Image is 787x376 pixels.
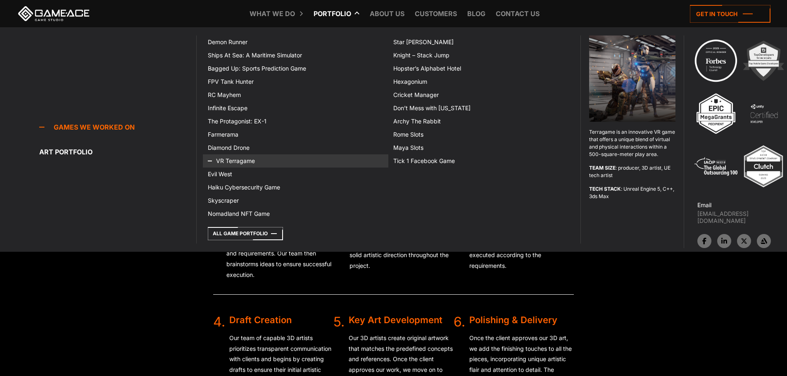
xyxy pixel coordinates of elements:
[203,181,388,194] a: Haiku Cybersecurity Game
[388,154,574,168] a: Tick 1 Facebook Game
[203,128,388,141] a: Farmerama
[388,115,574,128] a: Archy The Rabbit
[203,154,388,168] a: VR Terragame
[203,168,388,181] a: Evil West
[693,91,739,136] img: 3
[203,194,388,207] a: Skyscraper
[388,88,574,102] a: Cricket Manager
[388,49,574,62] a: Knight – Stack Jump
[741,144,786,189] img: Top ar vr development company gaming 2025 game ace
[203,35,388,49] a: Demon Runner
[203,49,388,62] a: Ships At Sea: A Maritime Simulator
[388,75,574,88] a: Hexagonium
[697,210,787,224] a: [EMAIL_ADDRESS][DOMAIN_NAME]
[388,62,574,75] a: Hopster’s Alphabet Hotel
[469,315,574,324] div: Polishing & Delivery
[203,62,388,75] a: Bagged Up: Sports Prediction Game
[388,35,574,49] a: Star [PERSON_NAME]
[589,35,675,122] img: Terragame game top menu
[203,102,388,115] a: Infinite Escape
[741,38,786,83] img: 2
[693,144,739,189] img: 5
[208,227,283,240] a: All Game Portfolio
[203,88,388,102] a: RC Mayhem
[589,164,675,179] p: : producer, 3D artist, UE tech artist
[39,119,196,135] a: Games we worked on
[203,207,388,220] a: Nomadland NFT Game
[229,315,333,324] div: Draft Creation
[690,5,770,23] a: Get in touch
[203,115,388,128] a: The Protagonist: EX-1
[693,38,739,83] img: Technology council badge program ace 2025 game ace
[388,102,574,115] a: Don’t Mess with [US_STATE]
[589,165,616,171] strong: TEAM SIZE
[589,185,675,200] p: : Unreal Engine 5, C++, 3ds Max
[39,144,196,160] a: Art portfolio
[388,141,574,154] a: Maya Slots
[349,315,454,324] div: Key Art Development
[589,186,621,192] strong: TECH STACK
[203,141,388,154] a: Diamond Drone
[589,128,675,158] p: Terragame is an innovative VR game that offers a unique blend of virtual and physical interaction...
[741,91,787,136] img: 4
[388,128,574,141] a: Rome Slots
[203,75,388,88] a: FPV Tank Hunter
[697,201,711,208] strong: Email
